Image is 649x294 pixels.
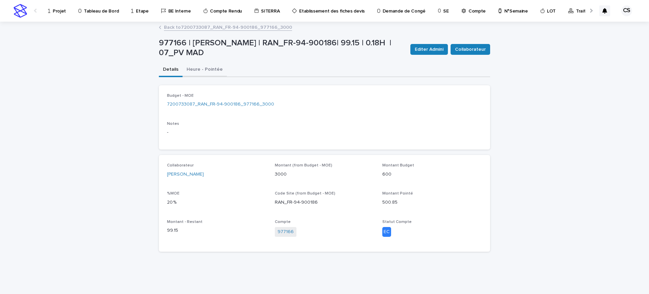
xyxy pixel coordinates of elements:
[159,63,183,77] button: Details
[167,227,267,234] p: 99.15
[167,129,482,136] p: -
[164,23,292,31] a: Back to7200733087_RAN_FR-94-900186_977166_3000
[167,94,194,98] span: Budget - MOE
[14,4,27,18] img: stacker-logo-s-only.png
[159,38,405,58] p: 977166 | [PERSON_NAME] | RAN_FR-94-900186| 99.15 | 0.18H | 07_PV MAD
[275,171,375,178] p: 3000
[278,228,294,235] a: 977166
[275,191,335,196] span: Code Site (from Budget - MOE)
[183,63,227,77] button: Heure - Pointée
[167,191,179,196] span: %MOE
[382,191,413,196] span: Montant Pointé
[382,199,482,206] p: 500.85
[382,171,482,178] p: 600
[167,163,194,167] span: Collaborateur
[167,199,267,206] p: 20 %
[621,5,632,16] div: CS
[382,163,414,167] span: Montant Budget
[167,101,274,108] a: 7200733087_RAN_FR-94-900186_977166_3000
[382,220,412,224] span: Statut Compte
[415,46,443,53] span: Editer Admini
[275,220,291,224] span: Compte
[167,171,204,178] a: [PERSON_NAME]
[451,44,490,55] button: Collaborateur
[275,163,332,167] span: Montant (from Budget - MOE)
[410,44,448,55] button: Editer Admini
[167,220,202,224] span: Montant - Restant
[382,227,391,237] div: EC
[167,122,179,126] span: Notes
[455,46,486,53] span: Collaborateur
[275,199,375,206] p: RAN_FR-94-900186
